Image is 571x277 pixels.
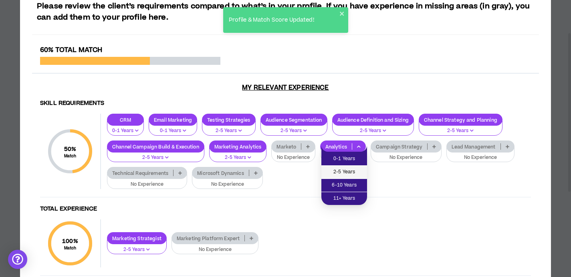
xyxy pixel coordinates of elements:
p: No Experience [177,246,254,253]
p: 2-5 Years [207,127,250,134]
small: Match [62,245,78,251]
button: close [339,10,345,17]
p: No Experience [452,154,509,161]
span: 11+ Years [326,194,362,203]
p: Audience Segmentation [261,117,327,123]
button: 0-1 Years [107,120,144,136]
p: Please review the client’s requirements compared to what’s in your profile. If you have experienc... [32,1,539,23]
p: 0-1 Years [112,127,139,134]
p: Testing Strategies [202,117,255,123]
button: No Experience [172,239,259,255]
button: 2-5 Years [107,239,167,255]
p: Channel Campaign Build & Execution [107,144,204,150]
p: Email Marketing [149,117,197,123]
button: 2-5 Years [107,147,204,163]
button: No Experience [371,147,442,163]
p: 0-1 Years [154,127,192,134]
button: 2-5 Years [209,147,267,163]
p: Marketo [272,144,301,150]
p: Analytics [321,144,352,150]
div: Profile & Match Score Updated! [226,14,339,27]
p: No Experience [197,181,258,188]
p: Technical Requirements [107,170,173,176]
small: Match [64,153,77,159]
p: 2-5 Years [337,127,409,134]
button: 2-5 Years [419,120,502,136]
span: 6-10 Years [326,181,362,190]
span: 60% Total Match [40,45,102,55]
p: No Experience [376,154,436,161]
span: 100 % [62,237,78,245]
button: No Experience [107,174,187,189]
p: 2-5 Years [214,154,262,161]
span: 2-5 Years [326,168,362,177]
span: 50 % [64,145,77,153]
p: 2-5 Years [112,154,199,161]
p: Marketing Analytics [210,144,266,150]
p: Campaign Strategy [371,144,427,150]
button: No Experience [271,147,315,163]
button: 2-5 Years [202,120,256,136]
p: CRM [107,117,143,123]
p: Channel Strategy and Planning [419,117,502,123]
p: 2-5 Years [112,246,161,253]
button: No Experience [446,147,515,163]
p: Lead Management [447,144,500,150]
button: 2-5 Years [260,120,327,136]
button: No Experience [192,174,263,189]
p: No Experience [276,154,310,161]
p: No Experience [112,181,182,188]
h4: Total Experience [40,205,531,213]
h3: My Relevant Experience [32,84,539,92]
button: 0-1 Years [149,120,197,136]
button: 2-5 Years [332,120,414,136]
p: Audience Definition and Sizing [333,117,414,123]
p: 2-5 Years [266,127,322,134]
p: Microsoft Dynamics [192,170,249,176]
h4: Skill Requirements [40,100,531,107]
p: 2-5 Years [424,127,497,134]
p: Marketing Strategist [107,235,166,241]
p: Marketing Platform Expert [172,235,245,241]
div: Open Intercom Messenger [8,250,27,269]
span: 0-1 Years [326,155,362,163]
